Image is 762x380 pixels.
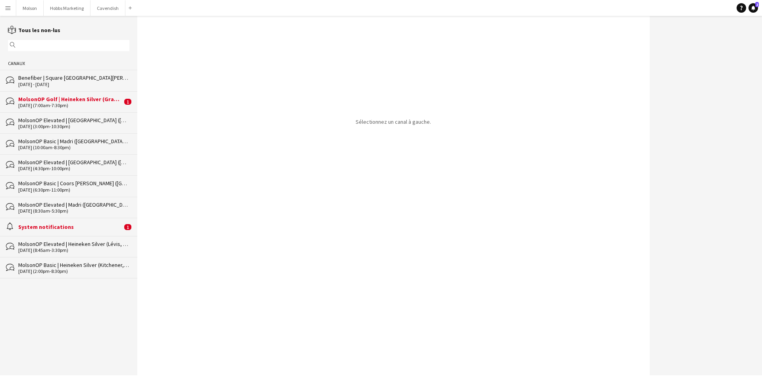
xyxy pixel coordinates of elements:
div: MolsonOP Elevated | [GEOGRAPHIC_DATA] ([GEOGRAPHIC_DATA], [GEOGRAPHIC_DATA]) [18,117,129,124]
button: Cavendish [90,0,125,16]
div: [DATE] (4:30pm-10:00pm) [18,166,129,171]
div: [DATE] (3:00pm-10:30pm) [18,124,129,129]
a: Tous les non-lus [8,27,60,34]
div: MolsonOP Elevated | Heineken Silver (Lévis, [GEOGRAPHIC_DATA]) [18,240,129,248]
div: MolsonOP Elevated | [GEOGRAPHIC_DATA] ([GEOGRAPHIC_DATA], [GEOGRAPHIC_DATA]) [18,159,129,166]
div: MolsonOP Golf | Heineken Silver (Gravenhurst, [GEOGRAPHIC_DATA]) [18,96,122,103]
span: 2 [755,2,759,7]
button: Hobbs Marketing [44,0,90,16]
div: MolsonOP Basic | Madri ([GEOGRAPHIC_DATA], [GEOGRAPHIC_DATA]) [18,138,129,145]
span: 1 [124,99,131,105]
div: [DATE] (8:30am-5:30pm) [18,208,129,214]
div: [DATE] (8:45am-3:30pm) [18,248,129,253]
button: Molson [16,0,44,16]
div: MolsonOP Basic | Coors [PERSON_NAME] ([GEOGRAPHIC_DATA], [GEOGRAPHIC_DATA]) [18,180,129,187]
div: [DATE] (2:00pm-8:30pm) [18,269,129,274]
span: 1 [124,224,131,230]
div: MolsonOP Elevated | Madri ([GEOGRAPHIC_DATA], [GEOGRAPHIC_DATA]) [18,201,129,208]
div: [DATE] (6:30pm-11:00pm) [18,187,129,193]
div: [DATE] - [DATE] [18,82,129,87]
div: [DATE] (10:00am-8:30pm) [18,145,129,150]
div: Benefiber | Square [GEOGRAPHIC_DATA][PERSON_NAME] MTL, Benefiber | [PERSON_NAME] Metro [18,74,129,81]
div: MolsonOP Basic | Heineken Silver (Kitchener, [GEOGRAPHIC_DATA]) [18,261,129,269]
a: 2 [749,3,758,13]
div: [DATE] (7:00am-7:30pm) [18,103,122,108]
p: Sélectionnez un canal à gauche. [356,118,431,125]
div: System notifications [18,223,122,230]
